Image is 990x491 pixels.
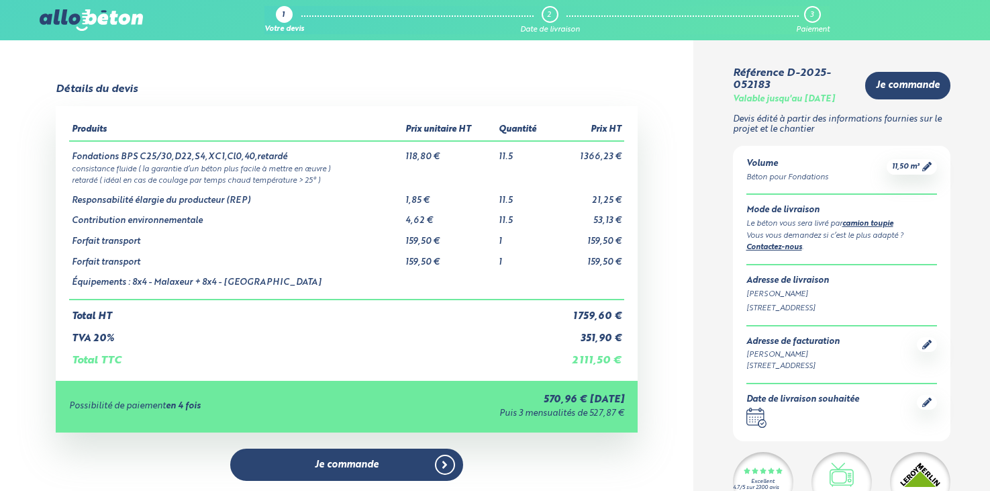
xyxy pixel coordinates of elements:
[69,402,354,412] div: Possibilité de paiement
[552,141,624,163] td: 1 366,23 €
[520,6,580,34] a: 2 Date de livraison
[496,247,552,268] td: 1
[69,206,403,226] td: Contribution environnementale
[496,226,552,247] td: 1
[496,120,552,141] th: Quantité
[746,172,828,183] div: Béton pour Fondations
[796,6,830,34] a: 3 Paiement
[746,337,840,347] div: Adresse de facturation
[552,206,624,226] td: 53,13 €
[40,9,143,31] img: allobéton
[746,230,938,254] div: Vous vous demandez si c’est le plus adapté ? .
[751,479,775,485] div: Excellent
[69,141,403,163] td: Fondations BPS C25/30,D22,S4,XC1,Cl0,40,retardé
[520,26,580,34] div: Date de livraison
[746,361,840,372] div: [STREET_ADDRESS]
[746,244,802,251] a: Contactez-nous
[282,11,285,20] div: 1
[230,449,463,482] a: Je commande
[315,459,379,471] span: Je commande
[746,395,859,405] div: Date de livraison souhaitée
[733,95,835,105] div: Valable jusqu'au [DATE]
[746,159,828,169] div: Volume
[69,185,403,206] td: Responsabilité élargie du producteur (REP)
[552,344,624,367] td: 2 111,50 €
[403,120,496,141] th: Prix unitaire HT
[552,322,624,345] td: 351,90 €
[733,67,855,92] div: Référence D-2025-052183
[166,402,201,410] strong: en 4 fois
[496,141,552,163] td: 11.5
[746,303,938,314] div: [STREET_ADDRESS]
[842,220,893,228] a: camion toupie
[733,115,951,134] p: Devis édité à partir des informations fournies sur le projet et le chantier
[264,26,304,34] div: Votre devis
[876,80,940,91] span: Je commande
[403,206,496,226] td: 4,62 €
[403,226,496,247] td: 159,50 €
[746,276,938,286] div: Adresse de livraison
[56,83,138,95] div: Détails du devis
[552,247,624,268] td: 159,50 €
[871,439,975,476] iframe: Help widget launcher
[552,300,624,322] td: 1 759,60 €
[746,349,840,361] div: [PERSON_NAME]
[547,11,551,19] div: 2
[496,185,552,206] td: 11.5
[69,120,403,141] th: Produits
[796,26,830,34] div: Paiement
[69,163,624,174] td: consistance fluide ( la garantie d’un béton plus facile à mettre en œuvre )
[746,206,938,216] div: Mode de livraison
[403,247,496,268] td: 159,50 €
[69,267,403,300] td: Équipements : 8x4 - Malaxeur + 8x4 - [GEOGRAPHIC_DATA]
[69,300,552,322] td: Total HT
[354,394,624,406] div: 570,96 € [DATE]
[865,72,950,99] a: Je commande
[403,185,496,206] td: 1,85 €
[552,120,624,141] th: Prix HT
[552,226,624,247] td: 159,50 €
[810,11,813,19] div: 3
[264,6,304,34] a: 1 Votre devis
[354,409,624,419] div: Puis 3 mensualités de 527,87 €
[496,206,552,226] td: 11.5
[69,344,552,367] td: Total TTC
[552,185,624,206] td: 21,25 €
[69,226,403,247] td: Forfait transport
[746,218,938,230] div: Le béton vous sera livré par
[746,289,938,300] div: [PERSON_NAME]
[69,322,552,345] td: TVA 20%
[69,247,403,268] td: Forfait transport
[69,174,624,185] td: retardé ( idéal en cas de coulage par temps chaud température > 25° )
[403,141,496,163] td: 118,80 €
